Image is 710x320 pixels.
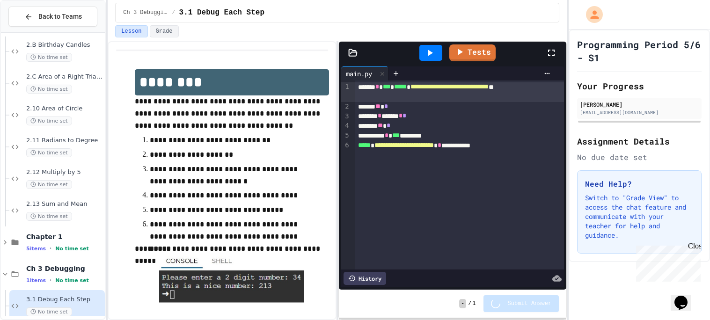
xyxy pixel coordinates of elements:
[172,9,175,16] span: /
[4,4,65,59] div: Chat with us now!Close
[26,277,46,284] span: 1 items
[26,168,103,176] span: 2.12 Multiply by 5
[55,277,89,284] span: No time set
[26,233,103,241] span: Chapter 1
[472,300,476,307] span: 1
[341,112,351,122] div: 3
[50,276,51,284] span: •
[577,38,702,64] h1: Programming Period 5/6 - S1
[344,272,386,285] div: History
[585,178,694,189] h3: Need Help?
[26,137,103,145] span: 2.11 Radians to Degree
[671,283,701,311] iframe: chat widget
[115,25,147,37] button: Lesson
[50,245,51,252] span: •
[508,300,552,307] span: Submit Answer
[580,100,699,109] div: [PERSON_NAME]
[341,141,351,151] div: 6
[341,102,351,112] div: 2
[341,131,351,141] div: 5
[468,300,471,307] span: /
[577,80,702,93] h2: Your Progress
[179,7,264,18] span: 3.1 Debug Each Step
[150,25,179,37] button: Grade
[38,12,82,22] span: Back to Teams
[123,9,168,16] span: Ch 3 Debugging
[580,109,699,116] div: [EMAIL_ADDRESS][DOMAIN_NAME]
[341,121,351,131] div: 4
[26,200,103,208] span: 2.13 Sum and Mean
[26,246,46,252] span: 5 items
[632,242,701,282] iframe: chat widget
[26,41,103,49] span: 2.B Birthday Candles
[577,152,702,163] div: No due date set
[55,246,89,252] span: No time set
[26,264,103,273] span: Ch 3 Debugging
[26,307,72,316] span: No time set
[577,135,702,148] h2: Assignment Details
[576,4,605,25] div: My Account
[459,299,466,308] span: -
[26,53,72,62] span: No time set
[585,193,694,240] p: Switch to "Grade View" to access the chat feature and communicate with your teacher for help and ...
[26,105,103,113] span: 2.10 Area of Circle
[26,212,72,221] span: No time set
[26,73,103,81] span: 2.C Area of a Right Triangle
[341,69,377,79] div: main.py
[26,85,72,94] span: No time set
[26,180,72,189] span: No time set
[449,44,496,61] a: Tests
[341,82,351,102] div: 1
[26,116,72,125] span: No time set
[26,296,103,304] span: 3.1 Debug Each Step
[26,148,72,157] span: No time set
